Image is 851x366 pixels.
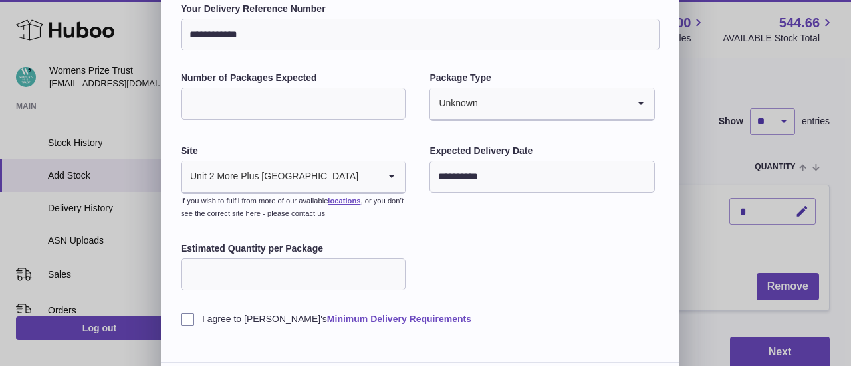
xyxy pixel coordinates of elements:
label: Number of Packages Expected [181,72,406,84]
span: Unit 2 More Plus [GEOGRAPHIC_DATA] [182,161,359,192]
div: Search for option [430,88,654,120]
label: Package Type [429,72,654,84]
input: Search for option [479,88,628,119]
a: locations [328,197,360,205]
label: Site [181,145,406,157]
label: Estimated Quantity per Package [181,242,406,255]
label: Expected Delivery Date [429,145,654,157]
label: Your Delivery Reference Number [181,3,660,15]
div: Search for option [182,161,405,193]
span: Unknown [430,88,478,119]
label: I agree to [PERSON_NAME]'s [181,313,660,325]
small: If you wish to fulfil from more of our available , or you don’t see the correct site here - pleas... [181,197,404,217]
a: Minimum Delivery Requirements [327,314,471,324]
input: Search for option [359,161,378,192]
